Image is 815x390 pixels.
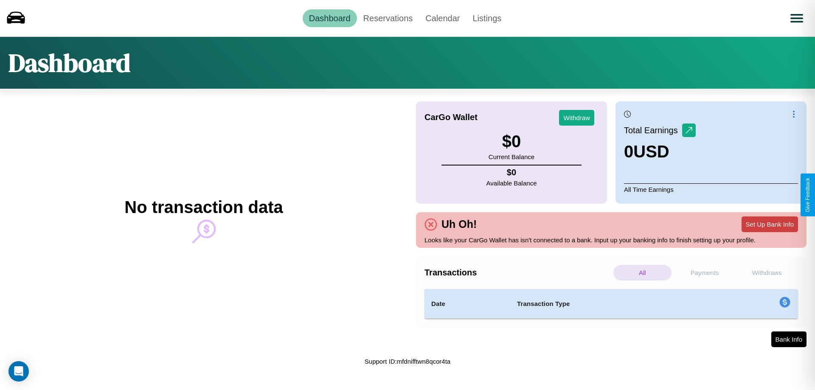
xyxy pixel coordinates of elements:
[613,265,672,281] p: All
[357,9,419,27] a: Reservations
[124,198,283,217] h2: No transaction data
[489,132,534,151] h3: $ 0
[624,142,696,161] h3: 0 USD
[424,112,478,122] h4: CarGo Wallet
[624,183,798,195] p: All Time Earnings
[624,123,682,138] p: Total Earnings
[785,6,809,30] button: Open menu
[424,268,611,278] h4: Transactions
[8,45,130,80] h1: Dashboard
[365,356,450,367] p: Support ID: mfdnifftwn8qcor4ta
[437,218,481,230] h4: Uh Oh!
[424,289,798,319] table: simple table
[424,234,798,246] p: Looks like your CarGo Wallet has isn't connected to a bank. Input up your banking info to finish ...
[742,216,798,232] button: Set Up Bank Info
[559,110,594,126] button: Withdraw
[486,177,537,189] p: Available Balance
[676,265,734,281] p: Payments
[517,299,710,309] h4: Transaction Type
[486,168,537,177] h4: $ 0
[431,299,503,309] h4: Date
[489,151,534,163] p: Current Balance
[805,178,811,212] div: Give Feedback
[419,9,466,27] a: Calendar
[738,265,796,281] p: Withdraws
[771,331,807,347] button: Bank Info
[8,361,29,382] div: Open Intercom Messenger
[303,9,357,27] a: Dashboard
[466,9,508,27] a: Listings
